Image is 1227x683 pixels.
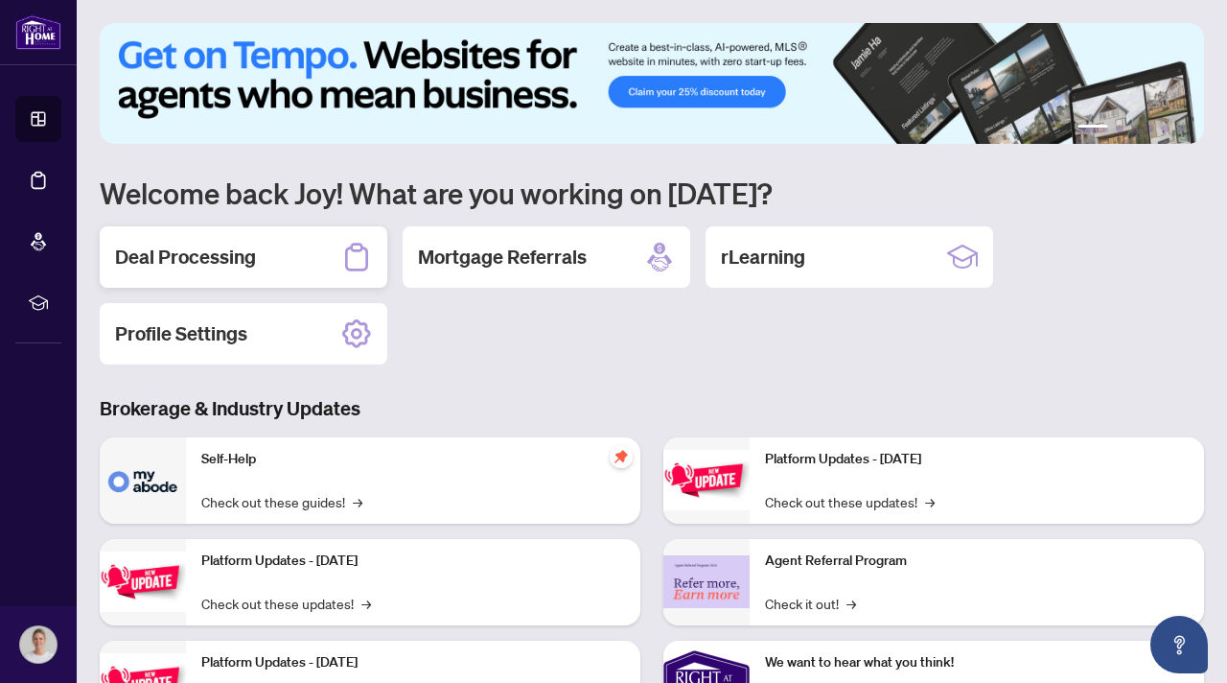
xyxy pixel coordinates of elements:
[1177,125,1185,132] button: 6
[201,652,625,673] p: Platform Updates - [DATE]
[115,320,247,347] h2: Profile Settings
[1146,125,1154,132] button: 4
[765,551,1189,572] p: Agent Referral Program
[846,593,856,614] span: →
[1116,125,1123,132] button: 2
[201,551,625,572] p: Platform Updates - [DATE]
[1131,125,1139,132] button: 3
[201,593,371,614] a: Check out these updates!→
[925,491,935,512] span: →
[361,593,371,614] span: →
[765,652,1189,673] p: We want to hear what you think!
[1150,616,1208,673] button: Open asap
[663,555,750,608] img: Agent Referral Program
[663,450,750,510] img: Platform Updates - June 23, 2025
[610,445,633,468] span: pushpin
[765,491,935,512] a: Check out these updates!→
[100,23,1204,144] img: Slide 0
[15,14,61,50] img: logo
[100,395,1204,422] h3: Brokerage & Industry Updates
[418,244,587,271] h2: Mortgage Referrals
[20,626,57,663] img: Profile Icon
[100,437,186,524] img: Self-Help
[721,244,805,271] h2: rLearning
[1077,125,1108,132] button: 1
[353,491,362,512] span: →
[201,491,362,512] a: Check out these guides!→
[1162,125,1169,132] button: 5
[100,552,186,612] img: Platform Updates - September 16, 2025
[765,449,1189,470] p: Platform Updates - [DATE]
[115,244,256,271] h2: Deal Processing
[765,593,856,614] a: Check it out!→
[100,175,1204,211] h1: Welcome back Joy! What are you working on [DATE]?
[201,449,625,470] p: Self-Help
